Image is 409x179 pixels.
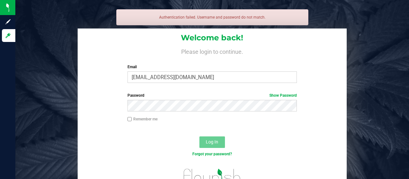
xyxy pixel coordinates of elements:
span: Log In [206,139,218,144]
h4: Please login to continue. [78,47,346,55]
a: Forgot your password? [192,152,232,156]
inline-svg: Sign up [5,19,11,25]
label: Email [127,64,297,70]
label: Remember me [127,116,158,122]
button: Log In [199,136,225,148]
span: Password [127,93,144,98]
div: Authentication failed. Username and password do not match. [116,9,308,25]
a: Show Password [269,93,297,98]
inline-svg: Log in [5,32,11,39]
input: Remember me [127,117,132,121]
h1: Welcome back! [78,34,346,42]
